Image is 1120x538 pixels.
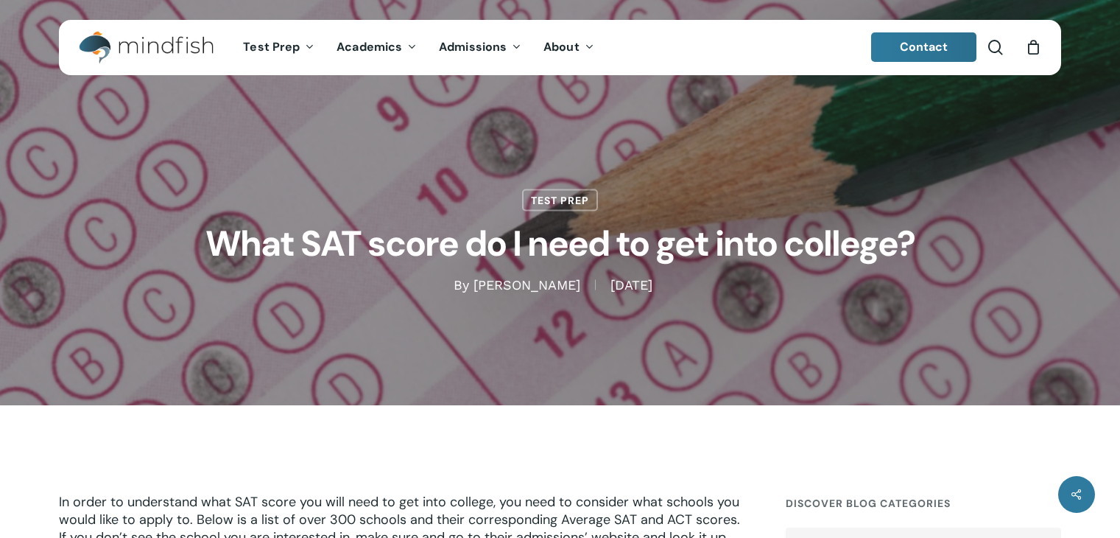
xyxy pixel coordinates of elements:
[595,280,667,290] span: [DATE]
[1025,39,1041,55] a: Cart
[473,277,580,293] a: [PERSON_NAME]
[786,490,1061,517] h4: Discover Blog Categories
[439,39,507,55] span: Admissions
[428,41,532,54] a: Admissions
[522,189,598,212] a: Test Prep
[871,32,977,62] a: Contact
[192,212,929,276] h1: What SAT score do I need to get into college?
[532,41,605,54] a: About
[900,39,948,55] span: Contact
[454,280,469,290] span: By
[232,20,605,75] nav: Main Menu
[59,20,1061,75] header: Main Menu
[232,41,325,54] a: Test Prep
[325,41,428,54] a: Academics
[243,39,300,55] span: Test Prep
[337,39,402,55] span: Academics
[543,39,580,55] span: About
